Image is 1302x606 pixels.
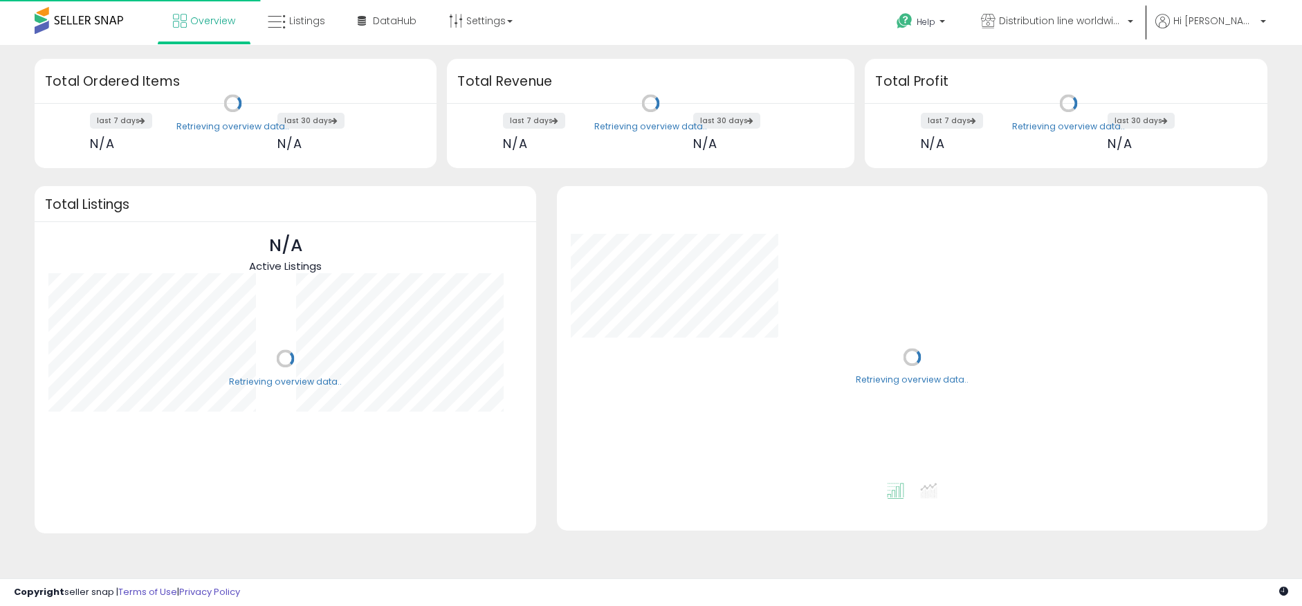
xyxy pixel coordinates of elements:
div: Retrieving overview data.. [856,374,969,387]
span: Listings [289,14,325,28]
div: Retrieving overview data.. [176,120,289,133]
div: Retrieving overview data.. [1012,120,1125,133]
a: Hi [PERSON_NAME] [1155,14,1266,45]
i: Get Help [896,12,913,30]
span: Overview [190,14,235,28]
strong: Copyright [14,585,64,598]
span: Distribution line worldwide ([GEOGRAPHIC_DATA]) [999,14,1124,28]
div: seller snap | | [14,586,240,599]
span: Help [917,16,935,28]
span: DataHub [373,14,416,28]
div: Retrieving overview data.. [229,376,342,388]
a: Terms of Use [118,585,177,598]
a: Privacy Policy [179,585,240,598]
span: Hi [PERSON_NAME] [1173,14,1256,28]
a: Help [886,2,959,45]
div: Retrieving overview data.. [594,120,707,133]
